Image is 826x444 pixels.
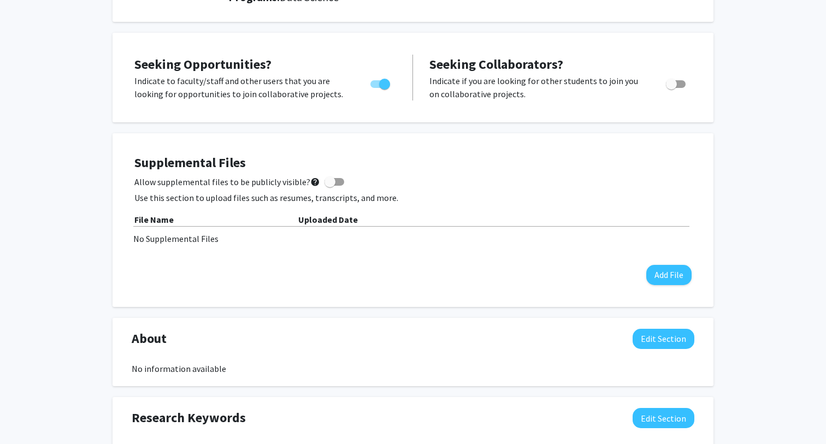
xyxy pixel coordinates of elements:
span: About [132,329,167,348]
p: Use this section to upload files such as resumes, transcripts, and more. [134,191,692,204]
div: Toggle [662,74,692,91]
span: Seeking Collaborators? [429,56,563,73]
p: Indicate to faculty/staff and other users that you are looking for opportunities to join collabor... [134,74,350,100]
p: Indicate if you are looking for other students to join you on collaborative projects. [429,74,645,100]
button: Edit Research Keywords [633,408,694,428]
b: File Name [134,214,174,225]
div: Toggle [366,74,396,91]
iframe: Chat [8,395,46,436]
button: Edit About [633,329,694,349]
div: No information available [132,362,694,375]
b: Uploaded Date [298,214,358,225]
mat-icon: help [310,175,320,188]
button: Add File [646,265,692,285]
div: No Supplemental Files [133,232,693,245]
span: Seeking Opportunities? [134,56,272,73]
span: Research Keywords [132,408,246,428]
h4: Supplemental Files [134,155,692,171]
span: Allow supplemental files to be publicly visible? [134,175,320,188]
